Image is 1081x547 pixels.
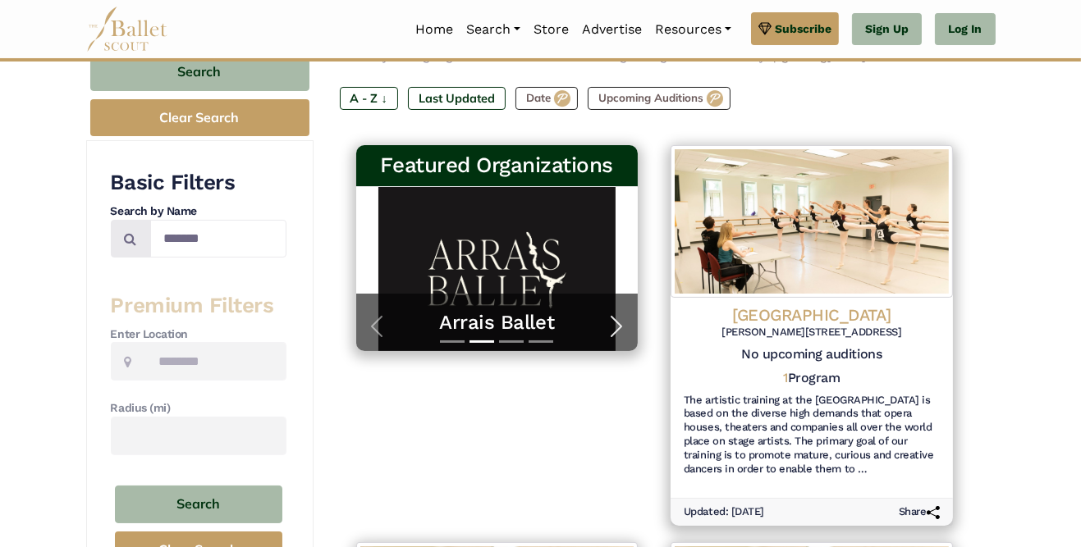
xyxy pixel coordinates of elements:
[783,370,840,387] h5: Program
[408,87,506,110] label: Last Updated
[340,87,398,110] label: A - Z ↓
[758,20,772,38] img: gem.svg
[111,400,286,417] h4: Radius (mi)
[899,505,940,519] h6: Share
[684,505,764,519] h6: Updated: [DATE]
[90,53,309,92] button: Search
[527,12,575,47] a: Store
[684,304,940,326] h4: [GEOGRAPHIC_DATA]
[515,87,578,110] label: Date
[470,332,494,351] button: Slide 2
[409,12,460,47] a: Home
[684,326,940,340] h6: [PERSON_NAME][STREET_ADDRESS]
[150,220,286,258] input: Search by names...
[111,203,286,220] h4: Search by Name
[460,12,527,47] a: Search
[373,310,622,335] a: Arrais Ballet
[684,346,940,363] h5: No upcoming auditions
[145,342,286,381] input: Location
[671,145,953,298] img: Logo
[575,12,648,47] a: Advertise
[751,12,839,45] a: Subscribe
[499,332,524,351] button: Slide 3
[588,87,731,110] label: Upcoming Auditions
[852,13,922,46] a: Sign Up
[775,20,831,38] span: Subscribe
[935,13,995,46] a: Log In
[115,485,282,524] button: Search
[783,370,788,385] span: 1
[529,332,553,351] button: Slide 4
[111,292,286,320] h3: Premium Filters
[369,152,625,180] h3: Featured Organizations
[111,326,286,343] h4: Enter Location
[684,394,940,476] h6: The artistic training at the [GEOGRAPHIC_DATA] is based on the diverse high demands that opera ho...
[440,332,465,351] button: Slide 1
[111,169,286,197] h3: Basic Filters
[90,99,309,136] button: Clear Search
[648,12,738,47] a: Resources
